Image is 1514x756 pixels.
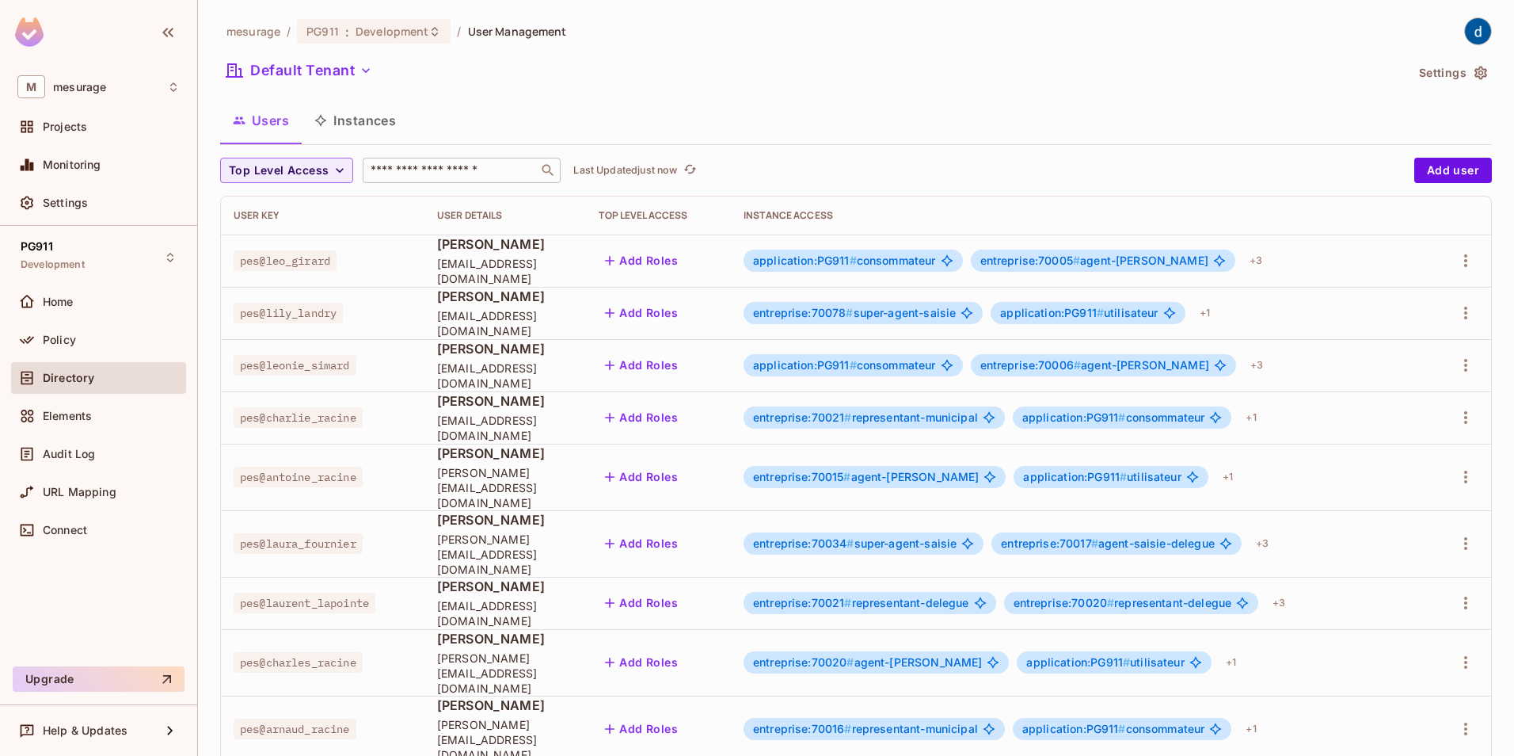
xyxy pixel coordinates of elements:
button: Add Roles [599,716,684,742]
span: application:PG911 [1022,722,1126,735]
img: dev 911gcl [1465,18,1491,44]
button: Top Level Access [220,158,353,183]
span: super-agent-saisie [753,537,957,550]
span: refresh [683,162,697,178]
span: [PERSON_NAME] [437,392,573,410]
span: # [850,254,857,267]
span: [PERSON_NAME][EMAIL_ADDRESS][DOMAIN_NAME] [437,532,573,577]
span: # [1123,655,1130,669]
span: # [846,306,853,319]
span: the active workspace [226,24,280,39]
span: Home [43,296,74,308]
span: [PERSON_NAME] [437,340,573,357]
span: pes@laura_fournier [234,533,363,554]
div: + 1 [1239,716,1262,742]
span: agent-[PERSON_NAME] [753,471,979,483]
span: [PERSON_NAME] [437,697,573,714]
span: utilisateur [1026,656,1184,669]
span: # [844,410,851,424]
span: consommateur [753,359,936,372]
span: entreprise:70020 [753,655,854,669]
span: # [1091,536,1098,550]
span: PG911 [21,240,53,253]
div: + 1 [1219,650,1242,675]
span: representant-municipal [753,411,978,424]
span: Settings [43,197,88,209]
span: pes@lily_landry [234,303,343,323]
span: Connect [43,524,87,536]
span: entreprise:70020 [1014,596,1115,609]
span: entreprise:70015 [753,470,851,483]
span: pes@laurent_lapointe [234,593,375,613]
span: agent-saisie-delegue [1001,537,1215,550]
span: Workspace: mesurage [53,81,106,94]
button: Add Roles [599,248,684,273]
span: application:PG911 [753,254,857,267]
span: Development [21,258,85,271]
span: representant-delegue [753,597,969,609]
span: agent-[PERSON_NAME] [980,359,1209,372]
button: Add Roles [599,590,684,616]
span: Projects [43,120,87,133]
span: representant-municipal [753,723,978,735]
div: + 1 [1239,405,1262,430]
span: [EMAIL_ADDRESS][DOMAIN_NAME] [437,598,573,628]
span: # [1120,470,1127,483]
span: URL Mapping [43,486,116,498]
span: entreprise:70006 [980,358,1082,372]
span: # [1107,596,1114,609]
span: [PERSON_NAME] [437,235,573,253]
span: # [1118,410,1125,424]
span: consommateur [1022,723,1205,735]
span: Development [356,24,428,39]
span: entreprise:70021 [753,596,852,609]
span: Audit Log [43,448,95,460]
div: Instance Access [744,209,1417,222]
div: Top Level Access [599,209,718,222]
button: refresh [680,161,699,180]
span: application:PG911 [753,358,857,372]
span: entreprise:70078 [753,306,854,319]
span: # [846,655,854,669]
span: Click to refresh data [677,161,699,180]
span: [PERSON_NAME][EMAIL_ADDRESS][DOMAIN_NAME] [437,465,573,510]
span: PG911 [306,24,339,39]
span: agent-[PERSON_NAME] [753,656,982,669]
span: [EMAIL_ADDRESS][DOMAIN_NAME] [437,256,573,286]
div: + 3 [1250,531,1275,556]
div: + 1 [1193,300,1216,326]
span: consommateur [753,254,936,267]
span: super-agent-saisie [753,307,956,319]
span: # [844,722,851,735]
button: Users [220,101,302,140]
span: # [1073,254,1080,267]
span: [PERSON_NAME][EMAIL_ADDRESS][DOMAIN_NAME] [437,651,573,696]
div: + 3 [1266,590,1291,616]
p: Last Updated just now [573,164,677,177]
span: # [850,358,857,372]
span: # [846,536,854,550]
span: entreprise:70016 [753,722,852,735]
button: Add Roles [599,300,684,326]
span: application:PG911 [1022,410,1126,424]
span: Top Level Access [229,161,329,181]
li: / [457,24,461,39]
div: + 3 [1244,353,1269,378]
li: / [287,24,291,39]
span: Elements [43,410,92,422]
span: utilisateur [1023,471,1181,483]
span: pes@leo_girard [234,250,337,271]
span: [PERSON_NAME] [437,445,573,462]
span: entreprise:70017 [1001,536,1098,550]
span: [PERSON_NAME] [437,288,573,305]
button: Instances [302,101,409,140]
div: User Key [234,209,412,222]
span: # [843,470,850,483]
span: [EMAIL_ADDRESS][DOMAIN_NAME] [437,413,573,443]
span: representant-delegue [1014,597,1232,609]
button: Add Roles [599,405,684,430]
span: application:PG911 [1023,470,1127,483]
span: # [1097,306,1104,319]
button: Settings [1413,60,1492,86]
span: : [344,25,350,38]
